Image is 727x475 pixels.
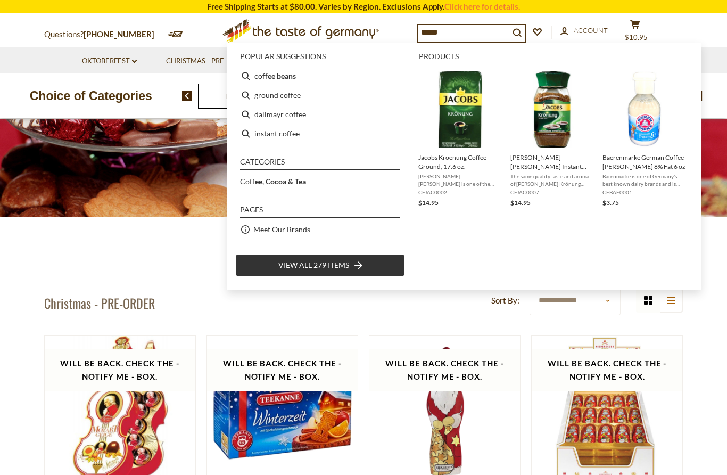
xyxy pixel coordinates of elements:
li: Coffee, Cocoa & Tea [236,172,404,191]
button: $10.95 [619,19,651,46]
span: Account [574,26,608,35]
div: Instant Search Results [227,43,701,290]
li: Jacobs Kroenung Instant Freeze-Dried Coffee, 7 oz. [506,67,598,212]
span: [PERSON_NAME] [PERSON_NAME] is one of the leading and best known coffee brands in [GEOGRAPHIC_DAT... [418,173,502,187]
span: CFJAC0002 [418,189,502,196]
span: [PERSON_NAME] [PERSON_NAME] Instant Freeze-Dried Coffee, 7 oz. [510,153,594,171]
a: Oktoberfest [82,55,137,67]
a: Christmas - PRE-ORDER [166,55,257,67]
li: instant coffee [236,124,404,143]
li: coffee beans [236,67,404,86]
li: Meet Our Brands [236,220,404,239]
p: Questions? [44,28,162,42]
h1: Christmas - PRE-ORDER [44,295,155,311]
span: $10.95 [625,33,648,42]
img: Jacobs Coffee Kroenung [422,71,499,148]
li: Pages [240,206,400,218]
span: $3.75 [602,199,619,207]
a: Meet Our Brands [253,223,310,235]
li: Baerenmarke German Coffee Creamer 8% Fat 6 oz [598,67,690,212]
span: CFJAC0007 [510,189,594,196]
li: Categories [240,158,400,170]
li: Jacobs Kroenung Coffee Ground, 17.6 oz. [414,67,506,212]
li: ground coffee [236,86,404,105]
span: CFBAE0001 [602,189,686,196]
a: Baerenmarke German Coffee [PERSON_NAME] 8% Fat 6 ozBärenmarke is one of Germany's best known dair... [602,71,686,208]
span: $14.95 [510,199,531,207]
li: View all 279 items [236,254,404,276]
span: View all 279 items [278,259,349,271]
span: Baerenmarke German Coffee [PERSON_NAME] 8% Fat 6 oz [602,153,686,171]
span: The same quality taste and aroma of [PERSON_NAME] Krönung Coffee, in a convenient instant format.... [510,173,594,187]
a: Account [560,25,608,37]
img: Jacobs Instant Coffee Kroenung [514,71,591,148]
li: dallmayr coffee [236,105,404,124]
a: Jacobs Coffee KroenungJacobs Kroenung Coffee Ground, 17.6 oz.[PERSON_NAME] [PERSON_NAME] is one o... [418,71,502,208]
a: Jacobs Instant Coffee Kroenung[PERSON_NAME] [PERSON_NAME] Instant Freeze-Dried Coffee, 7 oz.The s... [510,71,594,208]
span: $14.95 [418,199,439,207]
span: Bärenmarke is one of Germany's best known dairy brands and is synonymous for condensed milk used ... [602,173,686,187]
a: Food By Category [226,92,277,100]
img: previous arrow [182,91,192,101]
li: Products [419,53,692,64]
b: ee beans [268,70,296,82]
span: Jacobs Kroenung Coffee Ground, 17.6 oz. [418,153,502,171]
a: Click here for details. [444,2,520,11]
b: ee, Cocoa & Tea [255,177,306,186]
a: [PHONE_NUMBER] [84,29,154,39]
label: Sort By: [491,294,519,307]
a: Coffee, Cocoa & Tea [240,175,306,187]
li: Popular suggestions [240,53,400,64]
